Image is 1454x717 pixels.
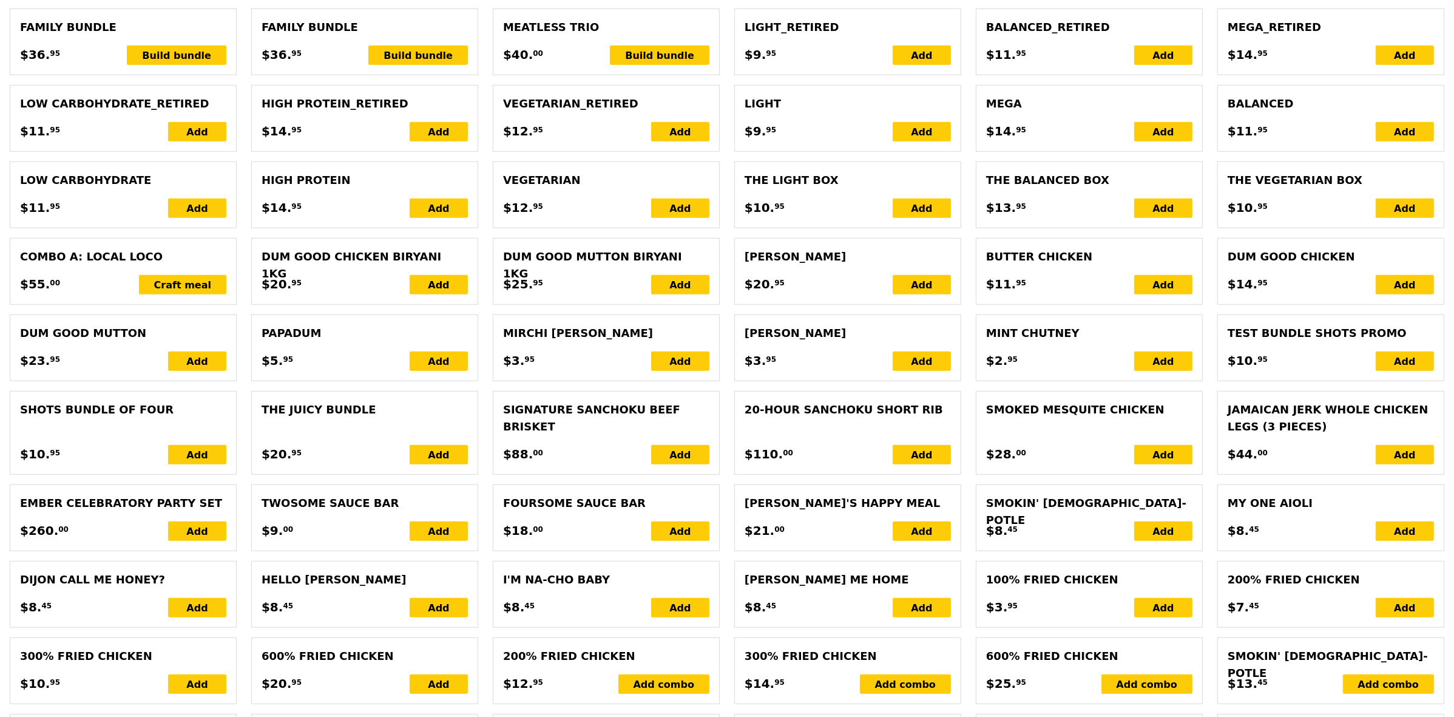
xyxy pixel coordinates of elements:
[291,125,302,135] span: 95
[503,675,533,693] span: $12.
[503,325,709,342] div: Mirchi [PERSON_NAME]
[503,522,533,540] span: $18.
[1016,125,1026,135] span: 95
[1016,49,1026,58] span: 95
[20,325,226,342] div: Dum Good Mutton
[651,122,709,141] div: Add
[1134,275,1192,294] div: Add
[41,601,52,611] span: 45
[618,675,709,694] div: Add combo
[1257,448,1268,458] span: 00
[893,122,951,141] div: Add
[1134,122,1192,141] div: Add
[986,199,1016,217] span: $13.
[533,202,543,211] span: 95
[168,199,226,218] div: Add
[1228,275,1257,293] span: $14.
[651,598,709,617] div: Add
[262,95,468,112] div: High Protein_RETIRED
[1376,352,1434,371] div: Add
[986,598,1007,616] span: $3.
[503,248,709,282] div: Dum Good Mutton Biryani 1kg
[774,678,785,687] span: 95
[291,49,302,58] span: 95
[745,248,951,265] div: [PERSON_NAME]
[262,172,468,189] div: High Protein
[745,325,951,342] div: [PERSON_NAME]
[1257,278,1268,288] span: 95
[524,355,535,364] span: 95
[503,445,533,463] span: $88.
[262,19,468,36] div: Family Bundle
[745,522,774,540] span: $21.
[20,19,226,36] div: Family Bundle
[651,445,709,464] div: Add
[262,46,291,64] span: $36.
[986,248,1192,265] div: Butter Chicken
[1016,448,1026,458] span: 00
[503,648,709,665] div: 200% Fried Chicken
[410,275,468,294] div: Add
[1376,46,1434,65] div: Add
[58,525,69,534] span: 00
[986,648,1192,665] div: 600% Fried Chicken
[745,352,766,370] span: $3.
[410,675,468,694] div: Add
[745,495,951,512] div: [PERSON_NAME]'s Happy Meal
[1228,248,1434,265] div: Dum Good Chicken
[168,522,226,541] div: Add
[20,46,50,64] span: $36.
[1376,275,1434,294] div: Add
[1134,522,1192,541] div: Add
[986,122,1016,140] span: $14.
[291,278,302,288] span: 95
[20,571,226,588] div: Dijon Call Me Honey?
[168,445,226,464] div: Add
[168,675,226,694] div: Add
[410,598,468,617] div: Add
[262,275,291,293] span: $20.
[533,278,543,288] span: 95
[1228,352,1257,370] span: $10.
[503,401,709,435] div: Signature Sanchoku Beef Brisket
[410,122,468,141] div: Add
[1134,199,1192,218] div: Add
[503,571,709,588] div: I'm Na-cho Baby
[986,495,1192,529] div: Smokin' [DEMOGRAPHIC_DATA]-potle
[1134,445,1192,464] div: Add
[1376,445,1434,464] div: Add
[766,125,776,135] span: 95
[50,278,60,288] span: 00
[893,598,951,617] div: Add
[20,445,50,463] span: $10.
[745,95,951,112] div: Light
[524,601,535,611] span: 45
[651,199,709,218] div: Add
[1376,598,1434,617] div: Add
[503,19,709,36] div: Meatless Trio
[262,401,468,418] div: The Juicy Bundle
[893,46,951,65] div: Add
[1257,49,1268,58] span: 95
[766,601,776,611] span: 45
[503,275,533,293] span: $25.
[50,355,60,364] span: 95
[503,598,524,616] span: $8.
[1228,122,1257,140] span: $11.
[1016,278,1026,288] span: 95
[262,571,468,588] div: Hello [PERSON_NAME]
[50,678,60,687] span: 95
[1228,46,1257,64] span: $14.
[20,675,50,693] span: $10.
[745,675,774,693] span: $14.
[50,49,60,58] span: 95
[893,445,951,464] div: Add
[893,522,951,541] div: Add
[262,325,468,342] div: Papadum
[986,445,1016,463] span: $28.
[745,445,783,463] span: $110.
[533,448,543,458] span: 00
[533,525,543,534] span: 00
[139,275,226,294] div: Craft meal
[1228,522,1249,540] span: $8.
